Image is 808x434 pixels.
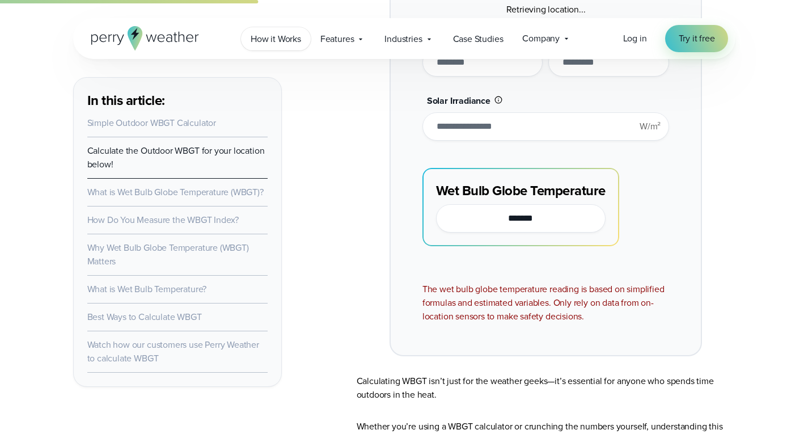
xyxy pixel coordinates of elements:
a: Calculate the Outdoor WBGT for your location below! [87,144,265,171]
h3: In this article: [87,91,268,109]
div: The wet bulb globe temperature reading is based on simplified formulas and estimated variables. O... [422,283,669,323]
span: Features [320,32,354,46]
a: Why Wet Bulb Globe Temperature (WBGT) Matters [87,241,249,268]
a: Watch how our customers use Perry Weather to calculate WBGT [87,338,259,365]
a: Case Studies [443,27,513,50]
a: What is Wet Bulb Temperature? [87,283,207,296]
p: Calculating WBGT isn’t just for the weather geeks—it’s essential for anyone who spends time outdo... [357,374,735,402]
span: How it Works [251,32,301,46]
a: How it Works [241,27,311,50]
a: Log in [623,32,647,45]
span: Solar Irradiance [427,94,490,107]
span: Case Studies [453,32,504,46]
span: Industries [384,32,422,46]
a: Simple Outdoor WBGT Calculator [87,116,216,129]
span: Company [522,32,560,45]
a: How Do You Measure the WBGT Index? [87,213,239,226]
a: What is Wet Bulb Globe Temperature (WBGT)? [87,186,264,199]
a: Best Ways to Calculate WBGT [87,310,202,323]
a: Try it free [665,25,729,52]
span: Try it free [679,32,715,45]
span: Retrieving location... [506,3,586,16]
